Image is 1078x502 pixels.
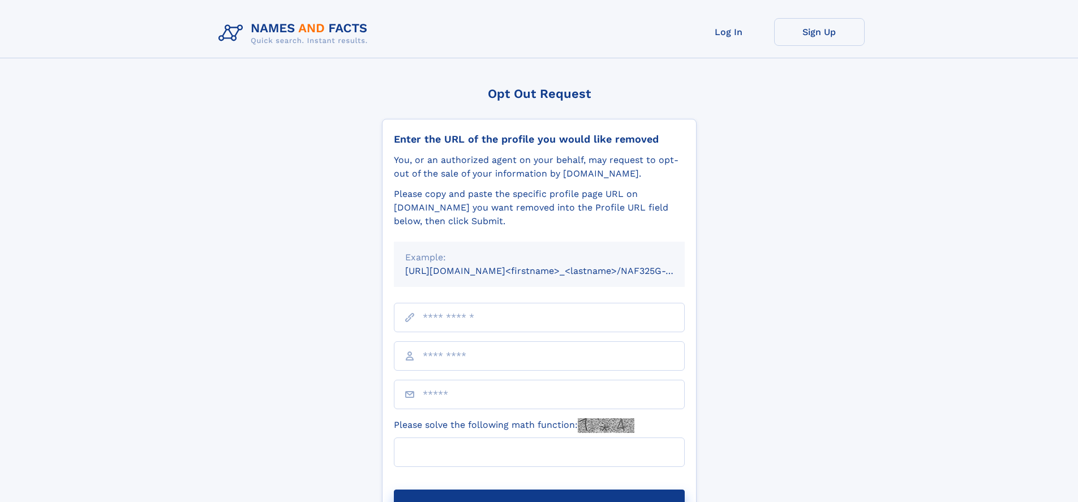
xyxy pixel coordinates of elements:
[405,251,673,264] div: Example:
[214,18,377,49] img: Logo Names and Facts
[382,87,697,101] div: Opt Out Request
[394,153,685,181] div: You, or an authorized agent on your behalf, may request to opt-out of the sale of your informatio...
[774,18,865,46] a: Sign Up
[394,133,685,145] div: Enter the URL of the profile you would like removed
[684,18,774,46] a: Log In
[405,265,706,276] small: [URL][DOMAIN_NAME]<firstname>_<lastname>/NAF325G-xxxxxxxx
[394,187,685,228] div: Please copy and paste the specific profile page URL on [DOMAIN_NAME] you want removed into the Pr...
[394,418,634,433] label: Please solve the following math function:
